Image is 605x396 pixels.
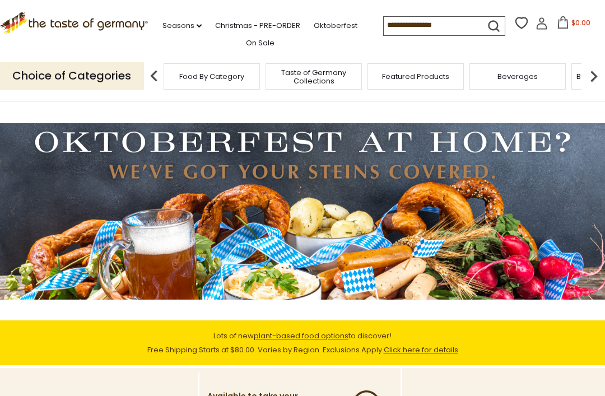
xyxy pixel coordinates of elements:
[147,330,458,355] span: Lots of new to discover! Free Shipping Starts at $80.00. Varies by Region. Exclusions Apply.
[550,16,598,33] button: $0.00
[314,20,357,32] a: Oktoberfest
[143,65,165,87] img: previous arrow
[269,68,359,85] a: Taste of Germany Collections
[382,72,449,81] a: Featured Products
[571,18,590,27] span: $0.00
[215,20,300,32] a: Christmas - PRE-ORDER
[162,20,202,32] a: Seasons
[246,37,274,49] a: On Sale
[384,344,458,355] a: Click here for details
[583,65,605,87] img: next arrow
[497,72,538,81] a: Beverages
[254,330,348,341] a: plant-based food options
[179,72,244,81] a: Food By Category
